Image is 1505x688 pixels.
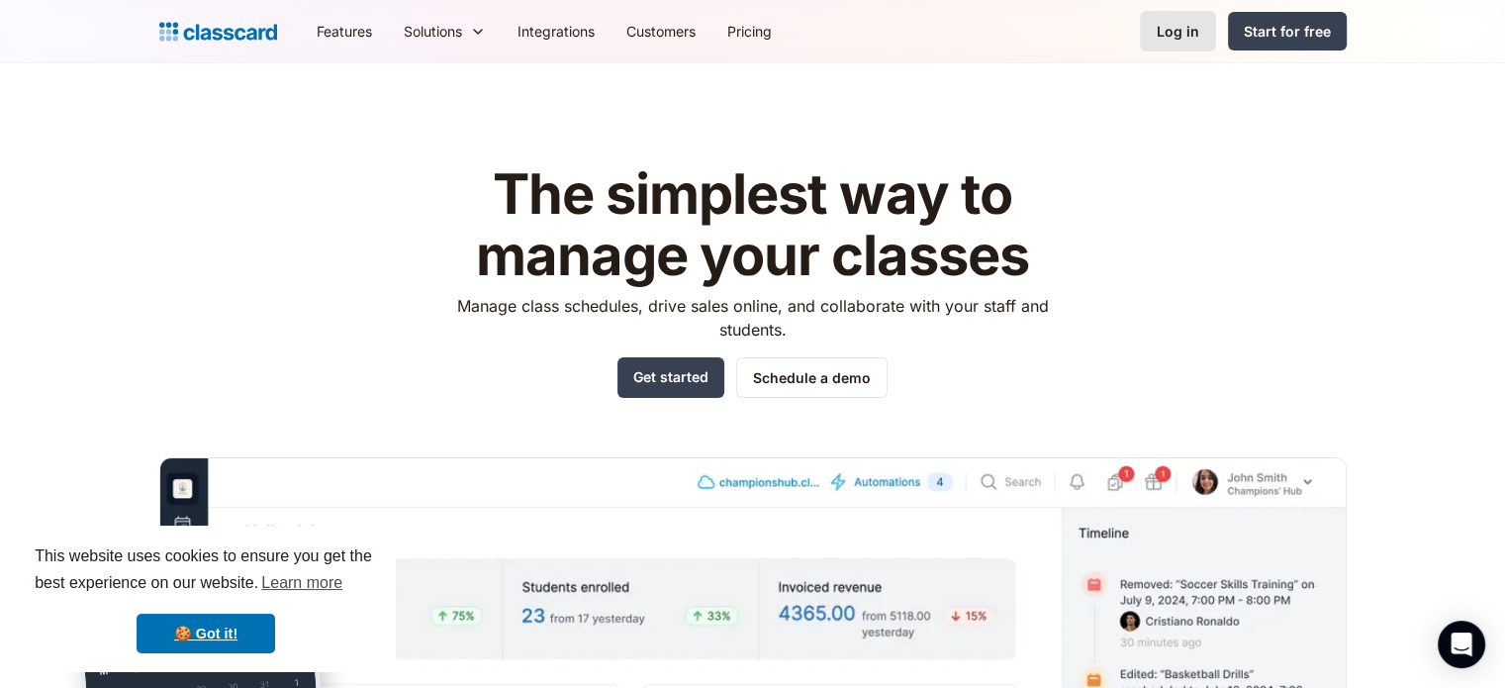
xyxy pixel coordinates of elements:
[1157,21,1199,42] div: Log in
[388,9,502,53] div: Solutions
[159,18,277,46] a: Logo
[617,357,724,398] a: Get started
[1244,21,1331,42] div: Start for free
[711,9,788,53] a: Pricing
[438,164,1067,286] h1: The simplest way to manage your classes
[35,544,377,598] span: This website uses cookies to ensure you get the best experience on our website.
[438,294,1067,342] p: Manage class schedules, drive sales online, and collaborate with your staff and students.
[611,9,711,53] a: Customers
[736,357,888,398] a: Schedule a demo
[137,614,275,653] a: dismiss cookie message
[1438,621,1485,668] div: Open Intercom Messenger
[16,526,396,672] div: cookieconsent
[1140,11,1216,51] a: Log in
[301,9,388,53] a: Features
[404,21,462,42] div: Solutions
[1228,12,1347,50] a: Start for free
[502,9,611,53] a: Integrations
[258,568,345,598] a: learn more about cookies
